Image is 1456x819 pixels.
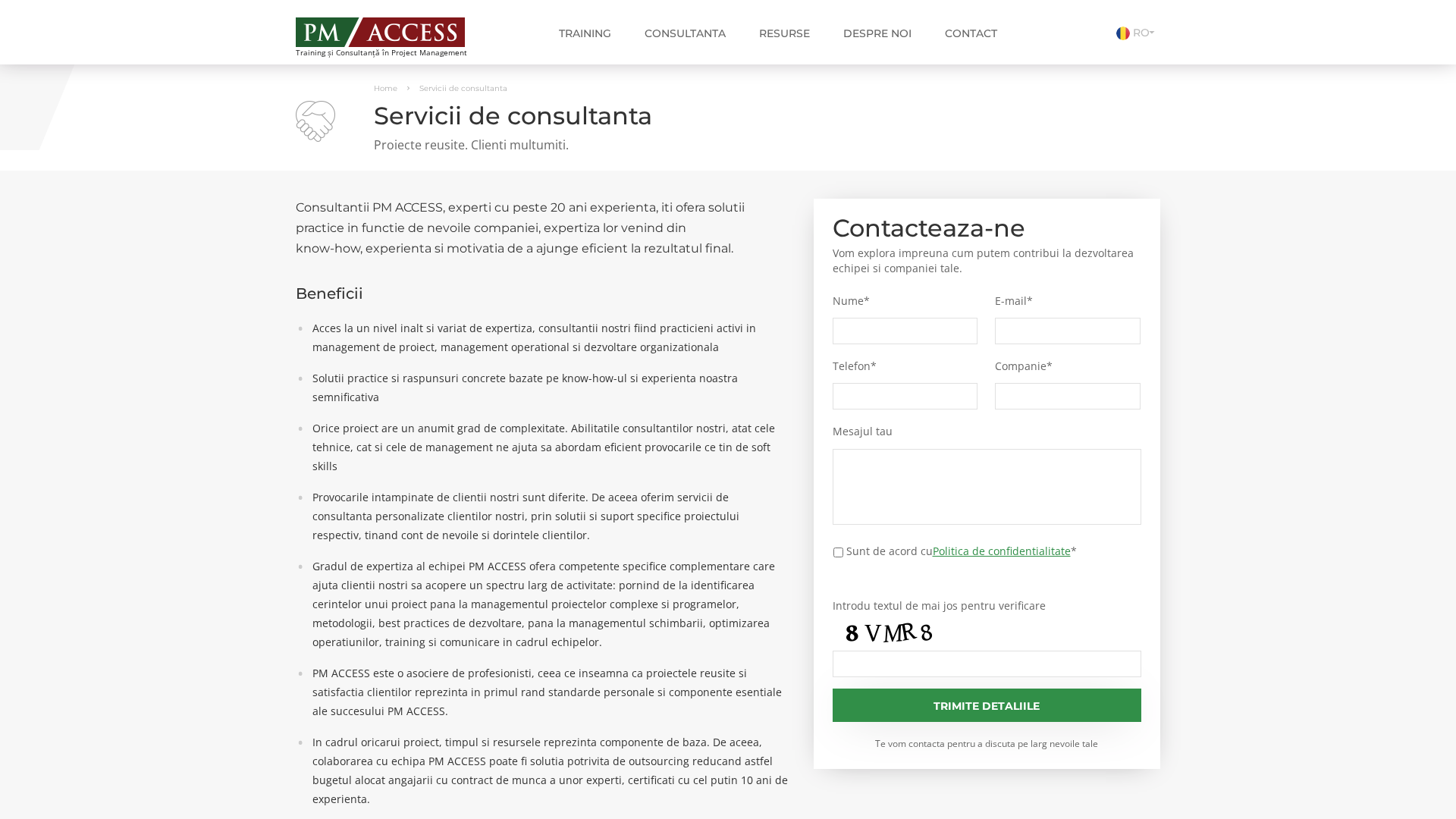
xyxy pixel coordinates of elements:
[833,294,978,308] label: Nume
[296,285,791,302] h3: Beneficii
[305,557,791,651] li: Gradul de expertiza al echipei PM ACCESS ofera competente specifice complementare care ajuta clie...
[296,136,1160,154] p: Proiecte reusite. Clienti multumiti.
[296,102,1160,129] h1: Servicii de consultanta
[833,599,1142,613] label: Introdu textul de mai jos pentru verificare
[748,18,821,49] a: Resurse
[305,664,791,720] li: PM ACCESS este o asociere de profesionisti, ceea ce inseamna ca proiectele reusite si satisfactia...
[1116,26,1160,39] a: RO
[846,543,1077,559] label: Sunt de acord cu *
[305,488,791,544] li: Provocarile intampinate de clientii nostri sunt diferite. De aceea oferim servicii de consultanta...
[995,359,1141,373] label: Companie
[933,544,1071,558] a: Politica de confidentialitate
[419,83,507,93] span: Servicii de consultanta
[296,49,495,57] span: Training și Consultanță în Project Management
[833,425,1142,438] label: Mesajul tau
[833,689,1142,722] input: Trimite detaliile
[296,17,465,47] img: PM ACCESS - Echipa traineri si consultanti certificati PMP: Narciss Popescu, Mihai Olaru, Monica ...
[833,246,1142,276] p: Vom explora impreuna cum putem contribui la dezvoltarea echipei si companiei tale.
[296,197,791,259] h2: Consultantii PM ACCESS, experti cu peste 20 ani experienta, iti ofera solutii practice in functie...
[833,218,1142,238] h2: Contacteaza-ne
[934,18,1009,49] a: Contact
[305,733,791,808] li: In cadrul oricarui proiect, timpul si resursele reprezinta componente de baza. De aceea, colabora...
[305,369,791,406] li: Solutii practice si raspunsuri concrete bazate pe know-how-ul si experienta noastra semnificativa
[832,18,923,49] a: Despre noi
[1116,27,1130,40] img: Romana
[305,419,791,475] li: Orice proiect are un anumit grad de complexitate. Abilitatile consultantilor nostri, atat cele te...
[296,13,495,57] a: Training și Consultanță în Project Management
[374,83,397,93] a: Home
[296,101,335,142] img: Servicii de consultanta
[833,359,978,373] label: Telefon
[633,18,737,49] a: Consultanta
[833,737,1142,750] small: Te vom contacta pentru a discuta pe larg nevoile tale
[548,18,623,49] a: Training
[995,294,1141,308] label: E-mail
[305,318,791,356] li: Acces la un nivel inalt si variat de expertiza, consultantii nostri fiind practicieni activi in m...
